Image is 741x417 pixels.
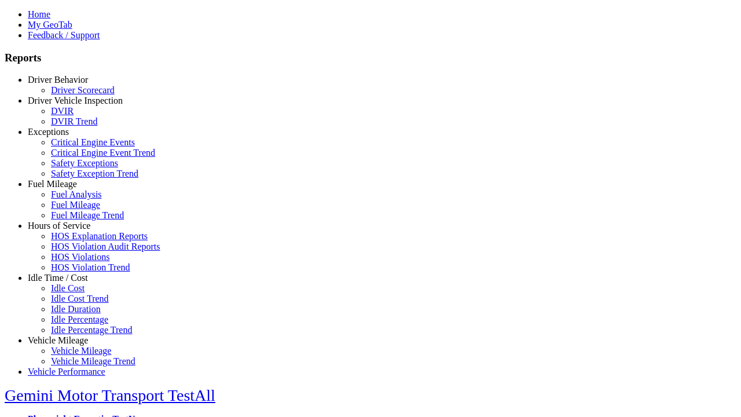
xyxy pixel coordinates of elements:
[51,314,108,324] a: Idle Percentage
[51,262,130,272] a: HOS Violation Trend
[51,169,138,178] a: Safety Exception Trend
[51,356,135,366] a: Vehicle Mileage Trend
[28,127,69,137] a: Exceptions
[28,20,72,30] a: My GeoTab
[51,158,118,168] a: Safety Exceptions
[28,30,100,40] a: Feedback / Support
[28,273,88,283] a: Idle Time / Cost
[51,200,100,210] a: Fuel Mileage
[28,335,88,345] a: Vehicle Mileage
[51,252,109,262] a: HOS Violations
[28,96,123,105] a: Driver Vehicle Inspection
[51,304,101,314] a: Idle Duration
[51,283,85,293] a: Idle Cost
[5,386,215,404] a: Gemini Motor Transport TestAll
[28,9,50,19] a: Home
[51,85,115,95] a: Driver Scorecard
[51,148,155,158] a: Critical Engine Event Trend
[51,137,135,147] a: Critical Engine Events
[51,346,111,356] a: Vehicle Mileage
[51,242,160,251] a: HOS Violation Audit Reports
[51,116,97,126] a: DVIR Trend
[28,367,105,376] a: Vehicle Performance
[51,106,74,116] a: DVIR
[28,179,77,189] a: Fuel Mileage
[51,231,148,241] a: HOS Explanation Reports
[51,210,124,220] a: Fuel Mileage Trend
[51,189,102,199] a: Fuel Analysis
[5,52,736,64] h3: Reports
[51,325,132,335] a: Idle Percentage Trend
[51,294,109,303] a: Idle Cost Trend
[28,75,88,85] a: Driver Behavior
[28,221,90,231] a: Hours of Service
